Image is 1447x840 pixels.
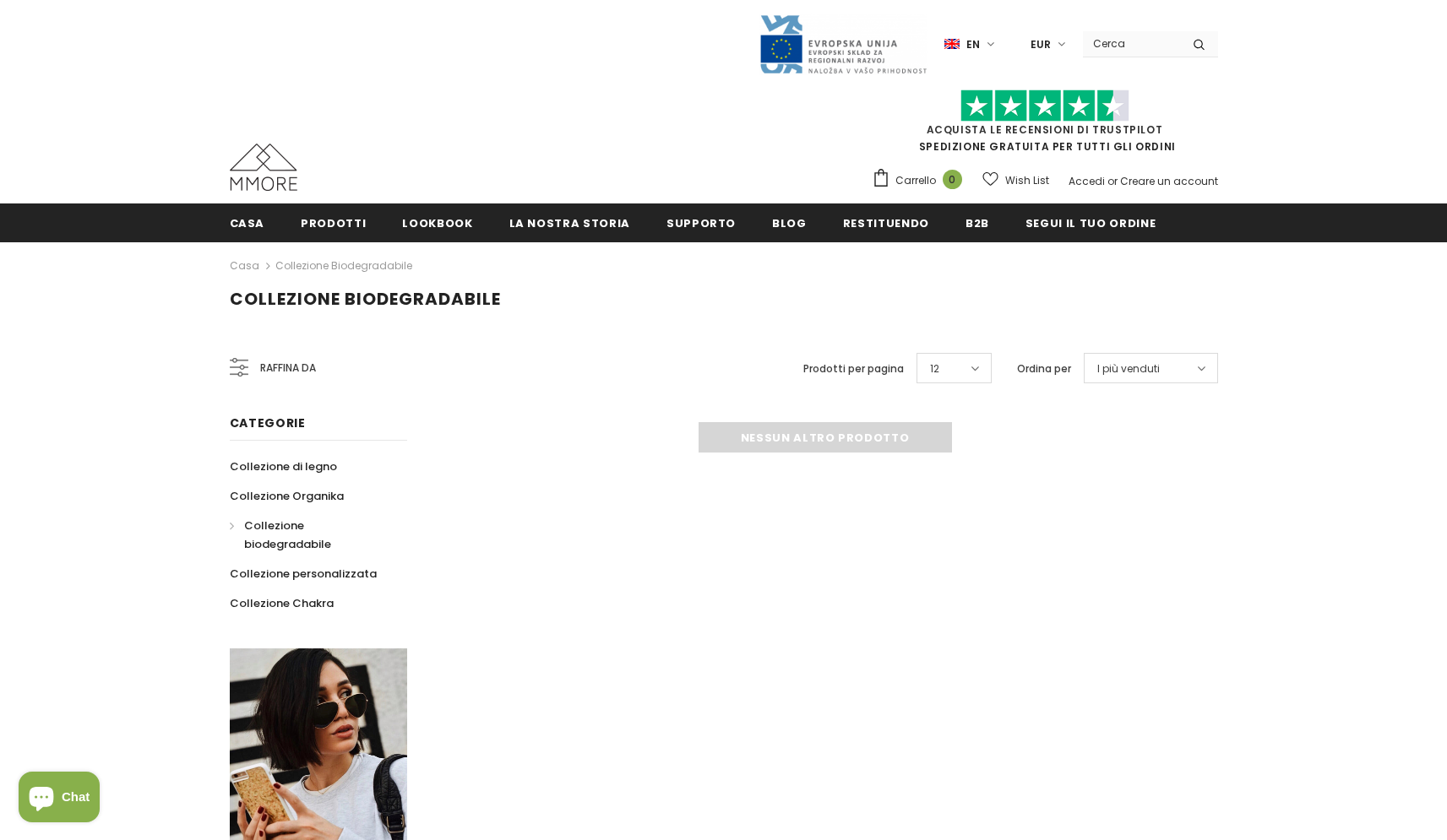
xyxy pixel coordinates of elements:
[230,566,377,582] span: Collezione personalizzata
[966,36,980,53] span: en
[1097,360,1160,377] span: I più venduti
[230,452,337,481] a: Collezione di legno
[244,518,331,552] span: Collezione biodegradabile
[1025,215,1156,231] span: Segui il tuo ordine
[230,488,344,504] span: Collezione Organika
[927,122,1163,137] a: Acquista le recensioni di TrustPilot
[230,481,344,511] a: Collezione Organika
[1017,360,1071,377] label: Ordina per
[966,215,989,231] span: B2B
[843,203,929,241] a: Restituendo
[1005,172,1049,189] span: Wish List
[301,203,366,241] a: Prodotti
[275,258,412,273] a: Collezione biodegradabile
[230,511,389,559] a: Collezione biodegradabile
[895,172,936,189] span: Carrello
[1107,174,1118,188] span: or
[759,14,927,75] img: Javni Razpis
[230,144,297,191] img: Casi MMORE
[1083,31,1180,56] input: Search Site
[230,588,334,618] a: Collezione Chakra
[301,215,366,231] span: Prodotti
[930,360,939,377] span: 12
[1025,203,1156,241] a: Segui il tuo ordine
[966,203,989,241] a: B2B
[1031,36,1051,53] span: EUR
[772,203,807,241] a: Blog
[772,215,807,231] span: Blog
[230,415,306,431] span: Categorie
[230,256,259,276] a: Casa
[230,287,501,311] span: Collezione biodegradabile
[402,215,472,231] span: Lookbook
[960,89,1129,122] img: Fidati di Pilot Stars
[14,772,105,826] inbox-online-store-chat: Shopify online store chat
[402,203,472,241] a: Lookbook
[509,203,630,241] a: La nostra storia
[759,36,927,51] a: Javni Razpis
[943,170,962,189] span: 0
[666,215,736,231] span: supporto
[230,215,265,231] span: Casa
[803,360,904,377] label: Prodotti per pagina
[843,215,929,231] span: Restituendo
[872,97,1218,154] span: SPEDIZIONE GRATUITA PER TUTTI GLI ORDINI
[982,165,1049,195] a: Wish List
[666,203,736,241] a: supporto
[230,458,337,474] span: Collezione di legno
[1069,174,1105,188] a: Accedi
[1120,174,1218,188] a: Creare un account
[230,203,265,241] a: Casa
[509,215,630,231] span: La nostra storia
[260,359,316,377] span: Raffina da
[944,37,960,51] img: i-lang-1.png
[872,168,971,193] a: Carrello 0
[230,559,377,588] a: Collezione personalizzata
[230,595,334,611] span: Collezione Chakra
